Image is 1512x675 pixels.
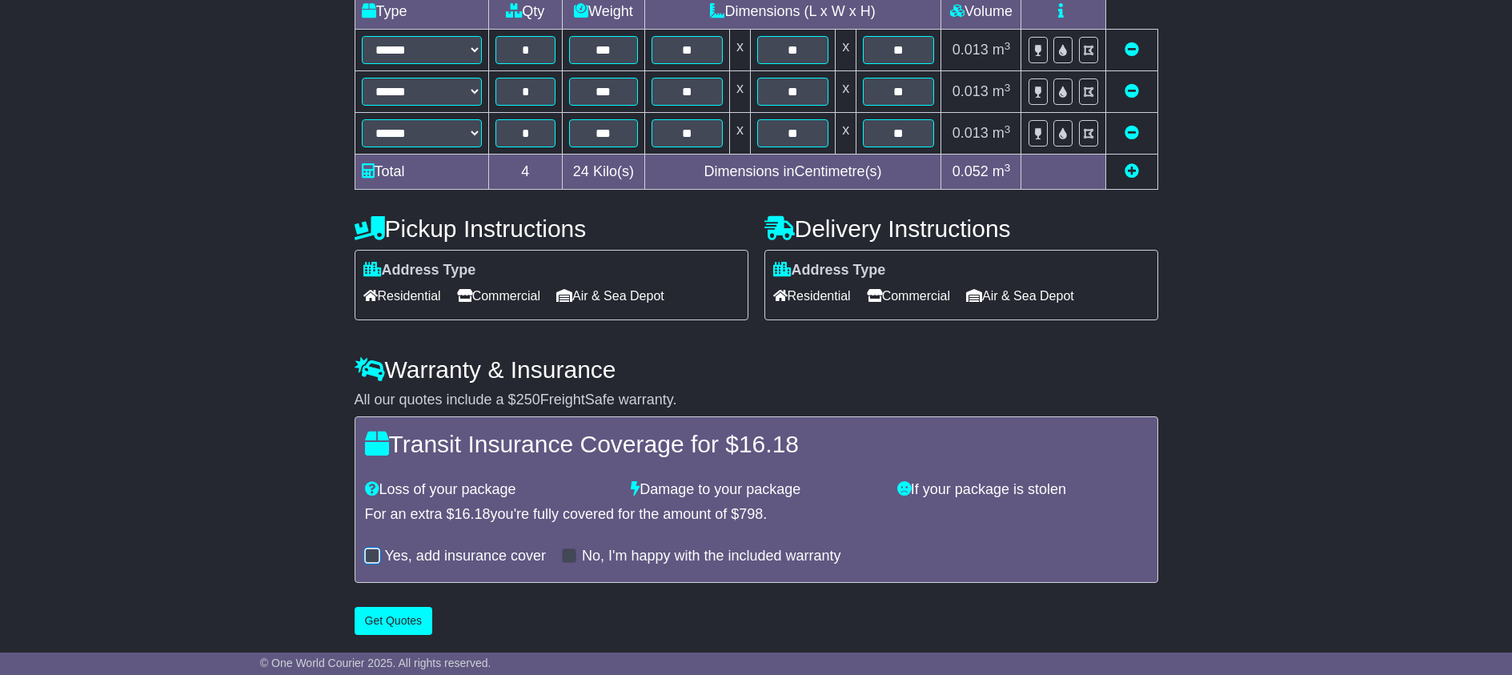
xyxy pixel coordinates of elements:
[993,125,1011,141] span: m
[355,215,748,242] h4: Pickup Instructions
[1125,42,1139,58] a: Remove this item
[363,262,476,279] label: Address Type
[385,548,546,565] label: Yes, add insurance cover
[867,283,950,308] span: Commercial
[739,431,799,457] span: 16.18
[1005,162,1011,174] sup: 3
[355,356,1158,383] h4: Warranty & Insurance
[773,262,886,279] label: Address Type
[1005,123,1011,135] sup: 3
[355,607,433,635] button: Get Quotes
[993,83,1011,99] span: m
[1125,163,1139,179] a: Add new item
[563,155,645,190] td: Kilo(s)
[836,113,856,155] td: x
[953,42,989,58] span: 0.013
[488,155,563,190] td: 4
[993,42,1011,58] span: m
[644,155,941,190] td: Dimensions in Centimetre(s)
[889,481,1156,499] div: If your package is stolen
[365,431,1148,457] h4: Transit Insurance Coverage for $
[260,657,491,669] span: © One World Courier 2025. All rights reserved.
[739,506,763,522] span: 798
[1005,82,1011,94] sup: 3
[556,283,664,308] span: Air & Sea Depot
[729,113,750,155] td: x
[1125,83,1139,99] a: Remove this item
[363,283,441,308] span: Residential
[455,506,491,522] span: 16.18
[355,155,488,190] td: Total
[365,506,1148,524] div: For an extra $ you're fully covered for the amount of $ .
[582,548,841,565] label: No, I'm happy with the included warranty
[355,392,1158,409] div: All our quotes include a $ FreightSafe warranty.
[953,125,989,141] span: 0.013
[357,481,624,499] div: Loss of your package
[836,71,856,113] td: x
[953,163,989,179] span: 0.052
[457,283,540,308] span: Commercial
[953,83,989,99] span: 0.013
[729,30,750,71] td: x
[623,481,889,499] div: Damage to your package
[573,163,589,179] span: 24
[1005,40,1011,52] sup: 3
[836,30,856,71] td: x
[993,163,1011,179] span: m
[516,392,540,408] span: 250
[729,71,750,113] td: x
[1125,125,1139,141] a: Remove this item
[966,283,1074,308] span: Air & Sea Depot
[773,283,851,308] span: Residential
[764,215,1158,242] h4: Delivery Instructions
